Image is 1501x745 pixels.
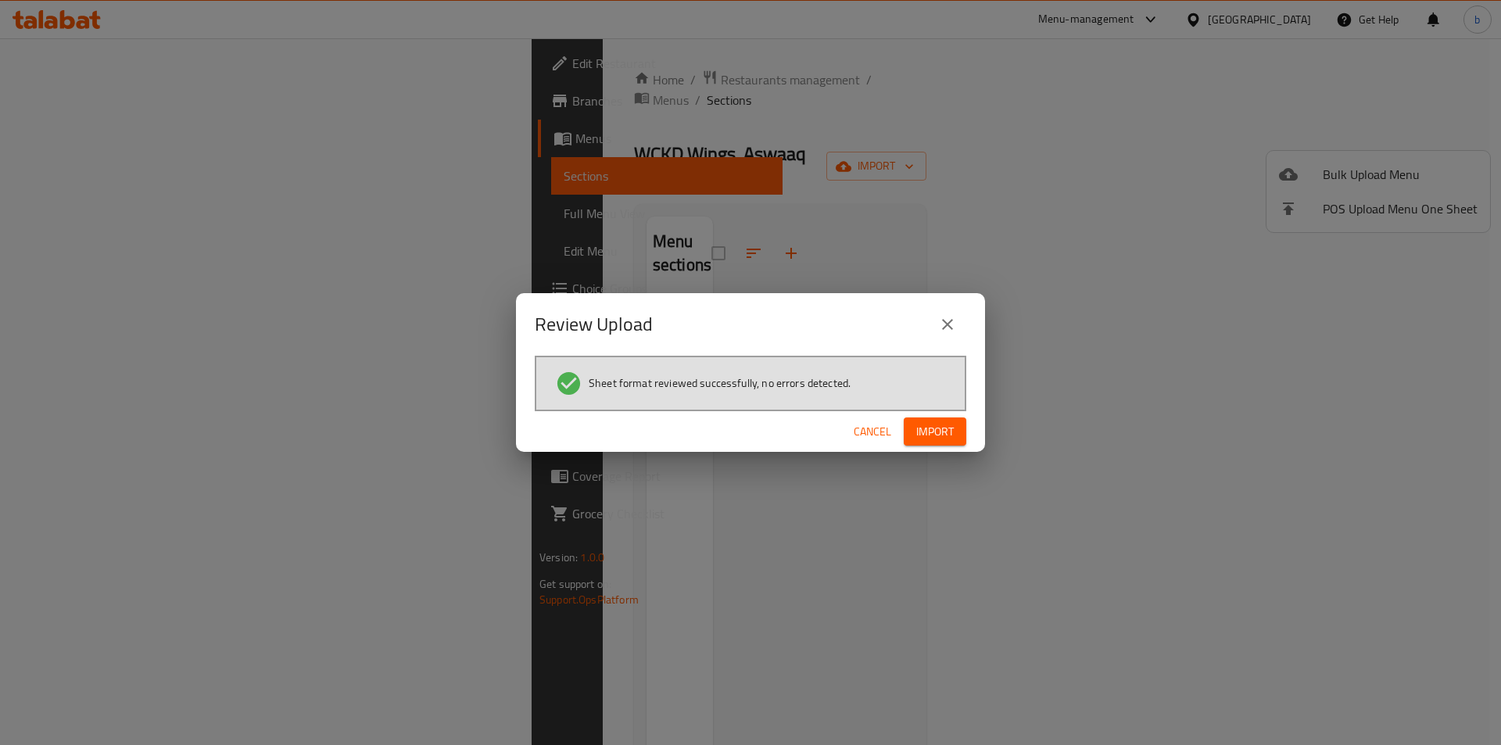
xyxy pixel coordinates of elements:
[535,312,653,337] h2: Review Upload
[847,417,897,446] button: Cancel
[916,422,954,442] span: Import
[589,375,851,391] span: Sheet format reviewed successfully, no errors detected.
[904,417,966,446] button: Import
[854,422,891,442] span: Cancel
[929,306,966,343] button: close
